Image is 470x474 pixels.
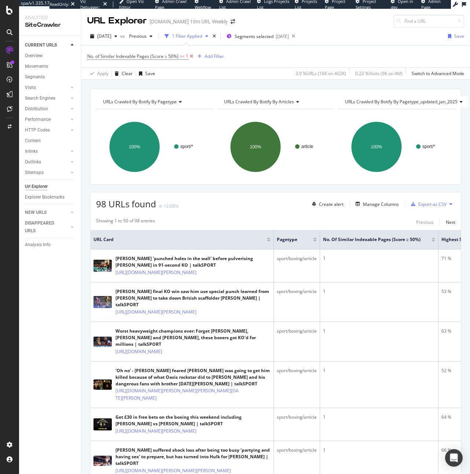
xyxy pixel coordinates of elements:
[150,18,228,25] div: [DOMAIN_NAME] 10m URL Weekly
[103,99,177,105] span: URLs Crawled By Botify By pagetype
[25,158,41,166] div: Outlinks
[126,30,155,42] button: Previous
[87,53,179,59] span: No. of Similar Indexable Pages (Score ≥ 50%)
[159,205,162,207] img: Equal
[172,33,202,39] div: 1 Filter Applied
[25,241,51,249] div: Analysis Info
[25,219,69,235] a: DISAPPEARED URLS
[115,348,162,355] a: [URL][DOMAIN_NAME]
[25,15,75,21] div: Analytics
[102,96,207,108] h4: URLs Crawled By Botify By pagetype
[25,21,75,29] div: SiteCrawler
[25,52,76,60] a: Overview
[344,96,469,108] h4: URLs Crawled By Botify By pagetype_updated_jan_2025
[277,288,317,295] div: sport/boxing/article
[115,387,239,402] a: [URL][DOMAIN_NAME][PERSON_NAME][PERSON_NAME][DATE][PERSON_NAME]
[25,116,69,123] a: Performance
[25,73,76,81] a: Segments
[445,449,463,467] div: Open Intercom Messenger
[25,105,48,113] div: Distribution
[96,198,156,210] span: 98 URLs found
[97,33,111,39] span: 2025 Aug. 3rd
[25,126,50,134] div: HTTP Codes
[145,70,155,77] div: Save
[277,328,317,334] div: sport/boxing/article
[115,308,197,316] a: [URL][DOMAIN_NAME][PERSON_NAME]
[353,200,399,208] button: Manage Columns
[355,70,403,77] div: 0.23 % Visits ( 9K on 4M )
[319,201,344,207] div: Create alert
[217,115,334,179] div: A chart.
[25,41,57,49] div: CURRENT URLS
[115,288,271,308] div: [PERSON_NAME] final KO win saw him use special punch learned from [PERSON_NAME] to take down Brit...
[25,126,69,134] a: HTTP Codes
[97,70,109,77] div: Apply
[93,260,112,272] img: main image
[93,379,112,390] img: main image
[323,447,435,453] div: 1
[93,236,265,243] span: URL Card
[112,68,133,79] button: Clear
[126,33,147,39] span: Previous
[115,367,271,387] div: 'Oh no' - [PERSON_NAME] feared [PERSON_NAME] was going to get him killed because of what Oasis ro...
[115,427,197,435] a: [URL][DOMAIN_NAME][PERSON_NAME]
[120,33,126,39] span: vs
[277,255,317,262] div: sport/boxing/article
[416,218,434,226] button: Previous
[25,137,76,145] a: Content
[25,63,76,70] a: Movements
[115,269,197,276] a: [URL][DOMAIN_NAME][PERSON_NAME]
[87,68,109,79] button: Apply
[446,219,455,225] div: Next
[162,30,211,42] button: 1 Filter Applied
[115,328,271,348] div: Worst heavyweight champions ever: Forget [PERSON_NAME], [PERSON_NAME] and [PERSON_NAME], these bo...
[164,203,179,209] div: +2.08%
[25,241,76,249] a: Analysis Info
[136,68,155,79] button: Save
[25,148,38,155] div: Inlinks
[409,68,464,79] button: Switch to Advanced Mode
[25,41,69,49] a: CURRENT URLS
[250,144,261,149] text: 100%
[93,456,112,466] img: main image
[323,367,435,374] div: 1
[418,201,447,207] div: Export as CSV
[309,198,344,210] button: Create alert
[186,51,188,62] span: 1
[25,193,65,201] div: Explorer Bookmarks
[277,447,317,453] div: sport/boxing/article
[25,95,55,102] div: Search Engines
[231,19,235,24] div: arrow-right-arrow-left
[235,33,273,40] span: Segments selected
[224,99,294,105] span: URLs Crawled By Botify By articles
[180,144,193,149] text: sport/*
[96,115,213,179] div: A chart.
[25,95,69,102] a: Search Engines
[277,367,317,374] div: sport/boxing/article
[25,193,76,201] a: Explorer Bookmarks
[25,158,69,166] a: Outlinks
[25,169,69,177] a: Sitemaps
[25,169,44,177] div: Sitemaps
[195,4,211,10] span: Webflow
[25,105,69,113] a: Distribution
[277,414,317,421] div: sport/boxing/article
[371,144,382,149] text: 100%
[446,218,455,226] button: Next
[345,99,458,105] span: URLs Crawled By Botify By pagetype_updated_jan_2025
[25,209,69,216] a: NEW URLS
[25,137,41,145] div: Content
[323,288,435,295] div: 1
[129,144,140,149] text: 100%
[96,218,155,226] div: Showing 1 to 50 of 98 entries
[394,15,464,27] input: Find a URL
[211,33,217,40] div: times
[416,219,434,225] div: Previous
[363,201,399,207] div: Manage Columns
[25,209,47,216] div: NEW URLS
[25,219,62,235] div: DISAPPEARED URLS
[25,63,48,70] div: Movements
[338,115,455,179] svg: A chart.
[454,33,464,39] div: Save
[25,148,69,155] a: Inlinks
